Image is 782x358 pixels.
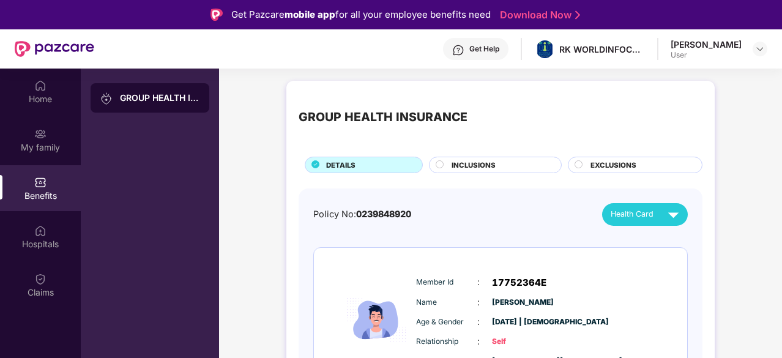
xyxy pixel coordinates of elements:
[492,316,553,328] span: [DATE] | [DEMOGRAPHIC_DATA]
[416,297,477,308] span: Name
[611,208,654,220] span: Health Card
[477,335,480,348] span: :
[120,92,199,104] div: GROUP HEALTH INSURANCE
[416,336,477,348] span: Relationship
[590,160,636,171] span: EXCLUSIONS
[356,209,411,219] span: 0239848920
[231,7,491,22] div: Get Pazcare for all your employee benefits need
[559,43,645,55] div: RK WORLDINFOCOM PRIVATE LIMITED
[575,9,580,21] img: Stroke
[299,108,467,127] div: GROUP HEALTH INSURANCE
[477,296,480,309] span: :
[326,160,356,171] span: DETAILS
[755,44,765,54] img: svg+xml;base64,PHN2ZyBpZD0iRHJvcGRvd24tMzJ4MzIiIHhtbG5zPSJodHRwOi8vd3d3LnczLm9yZy8yMDAwL3N2ZyIgd2...
[469,44,499,54] div: Get Help
[671,50,742,60] div: User
[416,277,477,288] span: Member Id
[416,316,477,328] span: Age & Gender
[100,92,113,105] img: svg+xml;base64,PHN2ZyB3aWR0aD0iMjAiIGhlaWdodD0iMjAiIHZpZXdCb3g9IjAgMCAyMCAyMCIgZmlsbD0ibm9uZSIgeG...
[285,9,335,20] strong: mobile app
[34,225,47,237] img: svg+xml;base64,PHN2ZyBpZD0iSG9zcGl0YWxzIiB4bWxucz0iaHR0cDovL3d3dy53My5vcmcvMjAwMC9zdmciIHdpZHRoPS...
[34,273,47,285] img: svg+xml;base64,PHN2ZyBpZD0iQ2xhaW0iIHhtbG5zPSJodHRwOi8vd3d3LnczLm9yZy8yMDAwL3N2ZyIgd2lkdGg9IjIwIi...
[492,275,546,290] span: 17752364E
[34,80,47,92] img: svg+xml;base64,PHN2ZyBpZD0iSG9tZSIgeG1sbnM9Imh0dHA6Ly93d3cudzMub3JnLzIwMDAvc3ZnIiB3aWR0aD0iMjAiIG...
[477,275,480,289] span: :
[210,9,223,21] img: Logo
[313,207,411,222] div: Policy No:
[536,40,554,58] img: whatsapp%20image%202024-01-05%20at%2011.24.52%20am.jpeg
[663,204,684,225] img: svg+xml;base64,PHN2ZyB4bWxucz0iaHR0cDovL3d3dy53My5vcmcvMjAwMC9zdmciIHZpZXdCb3g9IjAgMCAyNCAyNCIgd2...
[671,39,742,50] div: [PERSON_NAME]
[15,41,94,57] img: New Pazcare Logo
[492,336,553,348] span: Self
[602,203,688,226] button: Health Card
[477,315,480,329] span: :
[452,44,464,56] img: svg+xml;base64,PHN2ZyBpZD0iSGVscC0zMngzMiIgeG1sbnM9Imh0dHA6Ly93d3cudzMub3JnLzIwMDAvc3ZnIiB3aWR0aD...
[34,128,47,140] img: svg+xml;base64,PHN2ZyB3aWR0aD0iMjAiIGhlaWdodD0iMjAiIHZpZXdCb3g9IjAgMCAyMCAyMCIgZmlsbD0ibm9uZSIgeG...
[492,297,553,308] span: [PERSON_NAME]
[500,9,576,21] a: Download Now
[452,160,496,171] span: INCLUSIONS
[34,176,47,188] img: svg+xml;base64,PHN2ZyBpZD0iQmVuZWZpdHMiIHhtbG5zPSJodHRwOi8vd3d3LnczLm9yZy8yMDAwL3N2ZyIgd2lkdGg9Ij...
